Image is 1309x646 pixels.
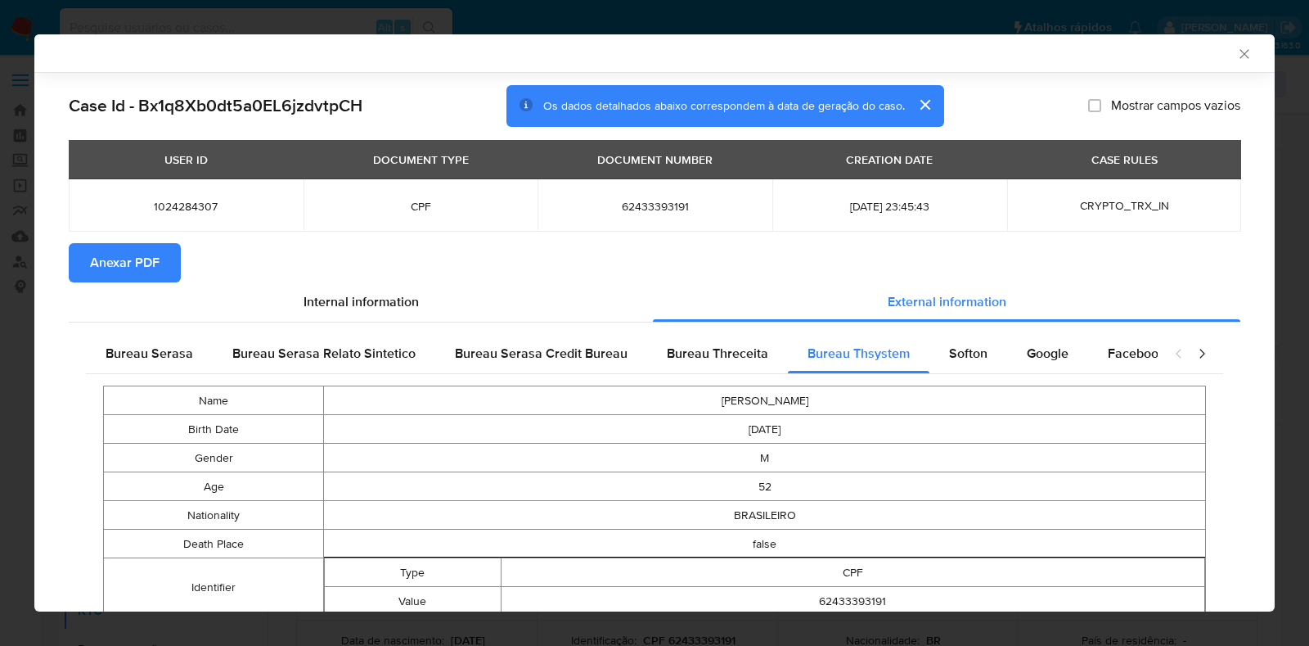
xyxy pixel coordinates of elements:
[557,199,753,214] span: 62433393191
[1082,146,1167,174] div: CASE RULES
[501,558,1205,587] td: CPF
[888,292,1006,311] span: External information
[104,415,324,444] td: Birth Date
[104,472,324,501] td: Age
[106,344,193,363] span: Bureau Serasa
[1108,344,1165,363] span: Facebook
[543,97,905,114] span: Os dados detalhados abaixo correspondem à data de geração do caso.
[667,344,768,363] span: Bureau Threceita
[905,85,944,124] button: cerrar
[501,587,1205,616] td: 62433393191
[325,558,501,587] td: Type
[836,146,942,174] div: CREATION DATE
[104,386,324,415] td: Name
[90,245,160,281] span: Anexar PDF
[949,344,987,363] span: Softon
[69,95,362,116] h2: Case Id - Bx1q8Xb0dt5a0EL6jzdvtpCH
[104,501,324,530] td: Nationality
[324,530,1206,558] td: false
[1111,97,1240,114] span: Mostrar campos vazios
[155,146,218,174] div: USER ID
[69,243,181,282] button: Anexar PDF
[1027,344,1068,363] span: Google
[324,444,1206,472] td: M
[363,146,479,174] div: DOCUMENT TYPE
[1088,99,1101,112] input: Mostrar campos vazios
[34,34,1275,612] div: closure-recommendation-modal
[324,472,1206,501] td: 52
[324,386,1206,415] td: [PERSON_NAME]
[324,501,1206,530] td: BRASILEIRO
[104,558,324,617] td: Identifier
[232,344,416,363] span: Bureau Serasa Relato Sintetico
[324,415,1206,444] td: [DATE]
[323,199,519,214] span: CPF
[587,146,722,174] div: DOCUMENT NUMBER
[88,199,284,214] span: 1024284307
[325,587,501,616] td: Value
[69,282,1240,322] div: Detailed info
[1080,197,1169,214] span: CRYPTO_TRX_IN
[807,344,910,363] span: Bureau Thsystem
[104,444,324,472] td: Gender
[792,199,987,214] span: [DATE] 23:45:43
[86,334,1158,373] div: Detailed external info
[455,344,628,363] span: Bureau Serasa Credit Bureau
[304,292,419,311] span: Internal information
[104,530,324,558] td: Death Place
[1236,46,1251,61] button: Fechar a janela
